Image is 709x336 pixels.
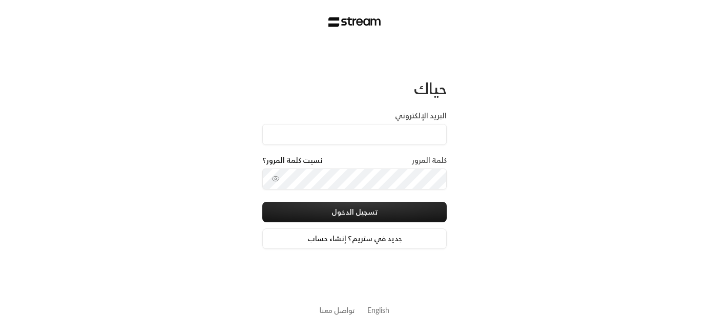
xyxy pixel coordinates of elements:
a: نسيت كلمة المرور؟ [262,155,323,165]
a: تواصل معنا [320,304,355,317]
button: toggle password visibility [267,171,284,187]
label: كلمة المرور [412,155,447,165]
span: حياك [414,75,447,102]
a: English [367,301,389,320]
label: البريد الإلكتروني [395,111,447,121]
button: تواصل معنا [320,305,355,316]
a: جديد في ستريم؟ إنشاء حساب [262,228,447,249]
img: Stream Logo [328,17,381,27]
button: تسجيل الدخول [262,202,447,222]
